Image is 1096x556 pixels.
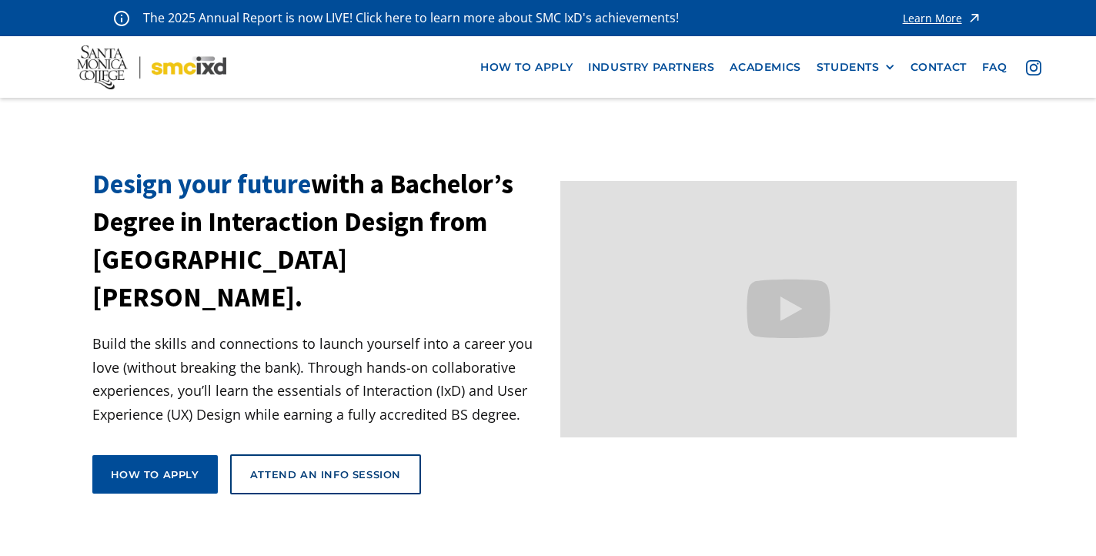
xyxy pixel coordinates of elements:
[903,13,962,24] div: Learn More
[903,53,974,82] a: contact
[722,53,808,82] a: Academics
[473,53,580,82] a: how to apply
[92,167,311,201] span: Design your future
[92,166,549,317] h1: with a Bachelor’s Degree in Interaction Design from [GEOGRAPHIC_DATA][PERSON_NAME].
[560,181,1017,437] iframe: Design your future with a Bachelor's Degree in Interaction Design from Santa Monica College
[230,454,421,494] a: Attend an Info Session
[817,61,880,74] div: STUDENTS
[92,455,218,494] a: How to apply
[903,8,982,28] a: Learn More
[143,8,680,28] p: The 2025 Annual Report is now LIVE! Click here to learn more about SMC IxD's achievements!
[114,10,129,26] img: icon - information - alert
[111,467,199,481] div: How to apply
[92,332,549,426] p: Build the skills and connections to launch yourself into a career you love (without breaking the ...
[1026,60,1041,75] img: icon - instagram
[580,53,722,82] a: industry partners
[250,467,401,481] div: Attend an Info Session
[967,8,982,28] img: icon - arrow - alert
[817,61,895,74] div: STUDENTS
[974,53,1015,82] a: faq
[77,45,226,89] img: Santa Monica College - SMC IxD logo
